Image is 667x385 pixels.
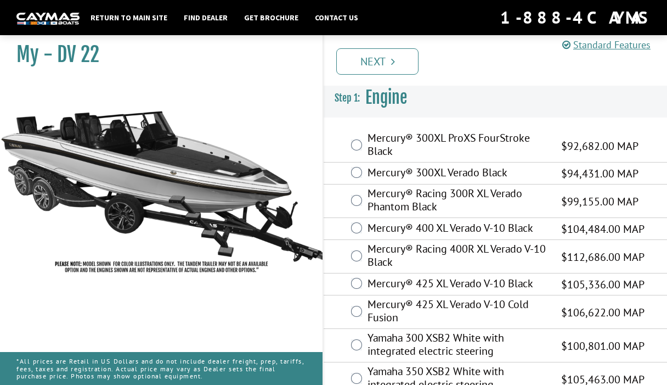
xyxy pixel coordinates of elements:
span: $112,686.00 MAP [561,249,645,265]
span: $100,801.00 MAP [561,338,645,354]
span: $104,484.00 MAP [561,221,645,237]
h3: Engine [324,77,667,118]
img: white-logo-c9c8dbefe5ff5ceceb0f0178aa75bf4bb51f6bca0971e226c86eb53dfe498488.png [16,13,80,24]
label: Mercury® 425 XL Verado V-10 Cold Fusion [368,298,547,327]
span: $99,155.00 MAP [561,193,638,210]
a: Standard Features [562,38,651,51]
span: $94,431.00 MAP [561,165,638,182]
span: $105,336.00 MAP [561,276,645,293]
label: Mercury® 300XL Verado Black [368,166,547,182]
a: Contact Us [309,10,364,25]
a: Find Dealer [178,10,233,25]
ul: Pagination [333,47,667,75]
span: $106,622.00 MAP [561,304,645,321]
label: Mercury® Racing 400R XL Verado V-10 Black [368,242,547,271]
label: Yamaha 300 XSB2 White with integrated electric steering [368,331,547,360]
h1: My - DV 22 [16,42,295,67]
label: Mercury® 300XL ProXS FourStroke Black [368,131,547,160]
a: Return to main site [85,10,173,25]
div: 1-888-4CAYMAS [500,5,651,30]
p: *All prices are Retail in US Dollars and do not include dealer freight, prep, tariffs, fees, taxe... [16,352,306,385]
span: $92,682.00 MAP [561,138,638,154]
a: Next [336,48,419,75]
a: Get Brochure [239,10,304,25]
label: Mercury® Racing 300R XL Verado Phantom Black [368,187,547,216]
label: Mercury® 425 XL Verado V-10 Black [368,277,547,293]
label: Mercury® 400 XL Verado V-10 Black [368,221,547,237]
